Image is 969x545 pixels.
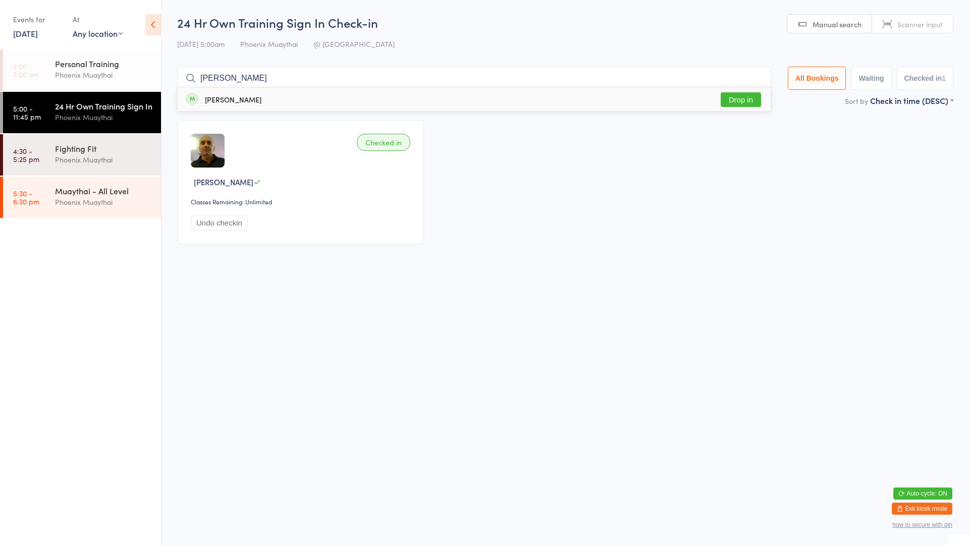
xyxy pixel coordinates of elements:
[13,104,41,121] time: 5:00 - 11:45 pm
[851,67,891,90] button: Waiting
[13,62,39,78] time: 2:00 - 3:00 am
[55,58,152,69] div: Personal Training
[194,177,253,187] span: [PERSON_NAME]
[788,67,846,90] button: All Bookings
[892,521,952,528] button: how to secure with pin
[813,19,862,29] span: Manual search
[55,196,152,208] div: Phoenix Muaythai
[897,67,954,90] button: Checked in1
[205,95,261,103] div: [PERSON_NAME]
[191,134,225,168] img: image1722753366.png
[942,74,946,82] div: 1
[3,177,161,218] a: 5:30 -6:30 pmMuaythai - All LevelPhoenix Muaythai
[177,67,771,90] input: Search
[892,503,952,515] button: Exit kiosk mode
[55,185,152,196] div: Muaythai - All Level
[13,189,39,205] time: 5:30 - 6:30 pm
[897,19,943,29] span: Scanner input
[357,134,410,151] div: Checked in
[55,154,152,166] div: Phoenix Muaythai
[3,134,161,176] a: 4:30 -5:25 pmFighting FitPhoenix Muaythai
[3,92,161,133] a: 5:00 -11:45 pm24 Hr Own Training Sign InPhoenix Muaythai
[13,147,39,163] time: 4:30 - 5:25 pm
[177,39,225,49] span: [DATE] 5:00am
[313,39,395,49] span: @ [GEOGRAPHIC_DATA]
[177,14,953,31] h2: 24 Hr Own Training Sign In Check-in
[191,197,413,206] div: Classes Remaining: Unlimited
[73,11,123,28] div: At
[55,69,152,81] div: Phoenix Muaythai
[55,100,152,112] div: 24 Hr Own Training Sign In
[3,49,161,91] a: 2:00 -3:00 amPersonal TrainingPhoenix Muaythai
[870,95,953,106] div: Check in time (DESC)
[55,112,152,123] div: Phoenix Muaythai
[13,11,63,28] div: Events for
[845,96,868,106] label: Sort by
[240,39,298,49] span: Phoenix Muaythai
[55,143,152,154] div: Fighting Fit
[721,92,761,107] button: Drop in
[893,487,952,500] button: Auto-cycle: ON
[73,28,123,39] div: Any location
[191,215,248,231] button: Undo checkin
[13,28,38,39] a: [DATE]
